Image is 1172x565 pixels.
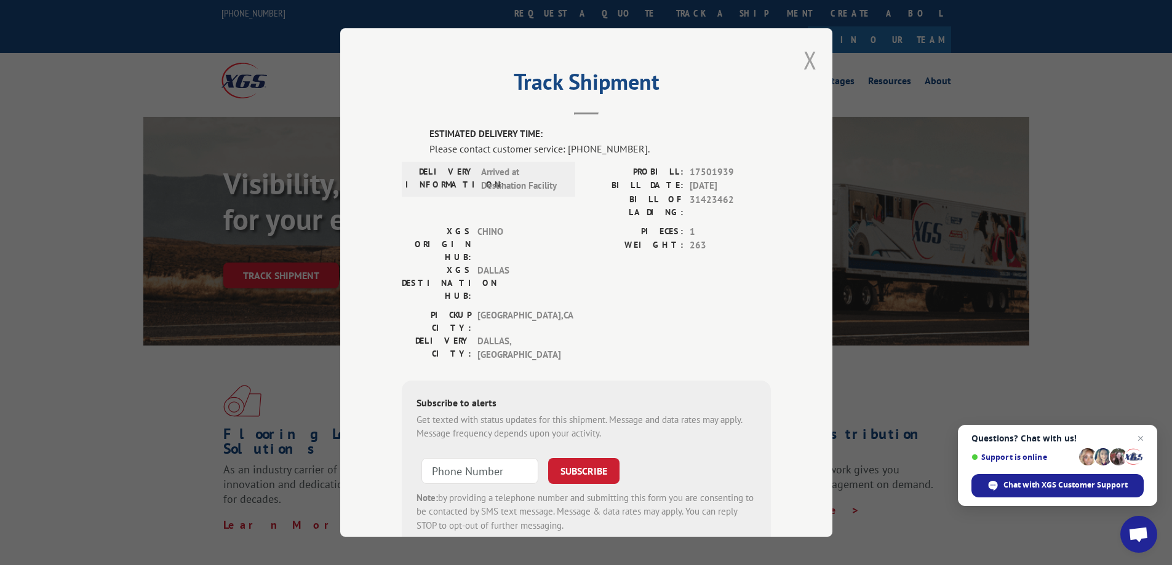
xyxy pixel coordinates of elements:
[1120,516,1157,553] div: Open chat
[402,309,471,334] label: PICKUP CITY:
[481,165,564,193] span: Arrived at Destination Facility
[803,44,817,76] button: Close modal
[421,458,538,484] input: Phone Number
[690,165,771,180] span: 17501939
[971,452,1075,462] span: Support is online
[586,225,684,239] label: PIECES:
[402,334,471,362] label: DELIVERY CITY:
[405,165,475,193] label: DELIVERY INFORMATION:
[586,165,684,180] label: PROBILL:
[586,239,684,253] label: WEIGHT:
[402,73,771,97] h2: Track Shipment
[477,334,560,362] span: DALLAS , [GEOGRAPHIC_DATA]
[417,491,756,533] div: by providing a telephone number and submitting this form you are consenting to be contacted by SM...
[690,239,771,253] span: 263
[690,193,771,219] span: 31423462
[477,225,560,264] span: CHINO
[402,264,471,302] label: XGS DESTINATION HUB:
[586,179,684,193] label: BILL DATE:
[548,458,620,484] button: SUBSCRIBE
[402,225,471,264] label: XGS ORIGIN HUB:
[477,309,560,334] span: [GEOGRAPHIC_DATA] , CA
[429,141,771,156] div: Please contact customer service: [PHONE_NUMBER].
[1003,480,1128,491] span: Chat with XGS Customer Support
[690,179,771,193] span: [DATE]
[1133,431,1148,446] span: Close chat
[971,433,1144,443] span: Questions? Chat with us!
[690,225,771,239] span: 1
[417,413,756,441] div: Get texted with status updates for this shipment. Message and data rates may apply. Message frequ...
[417,492,438,504] strong: Note:
[429,127,771,141] label: ESTIMATED DELIVERY TIME:
[477,264,560,302] span: DALLAS
[417,395,756,413] div: Subscribe to alerts
[586,193,684,219] label: BILL OF LADING:
[971,474,1144,497] div: Chat with XGS Customer Support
